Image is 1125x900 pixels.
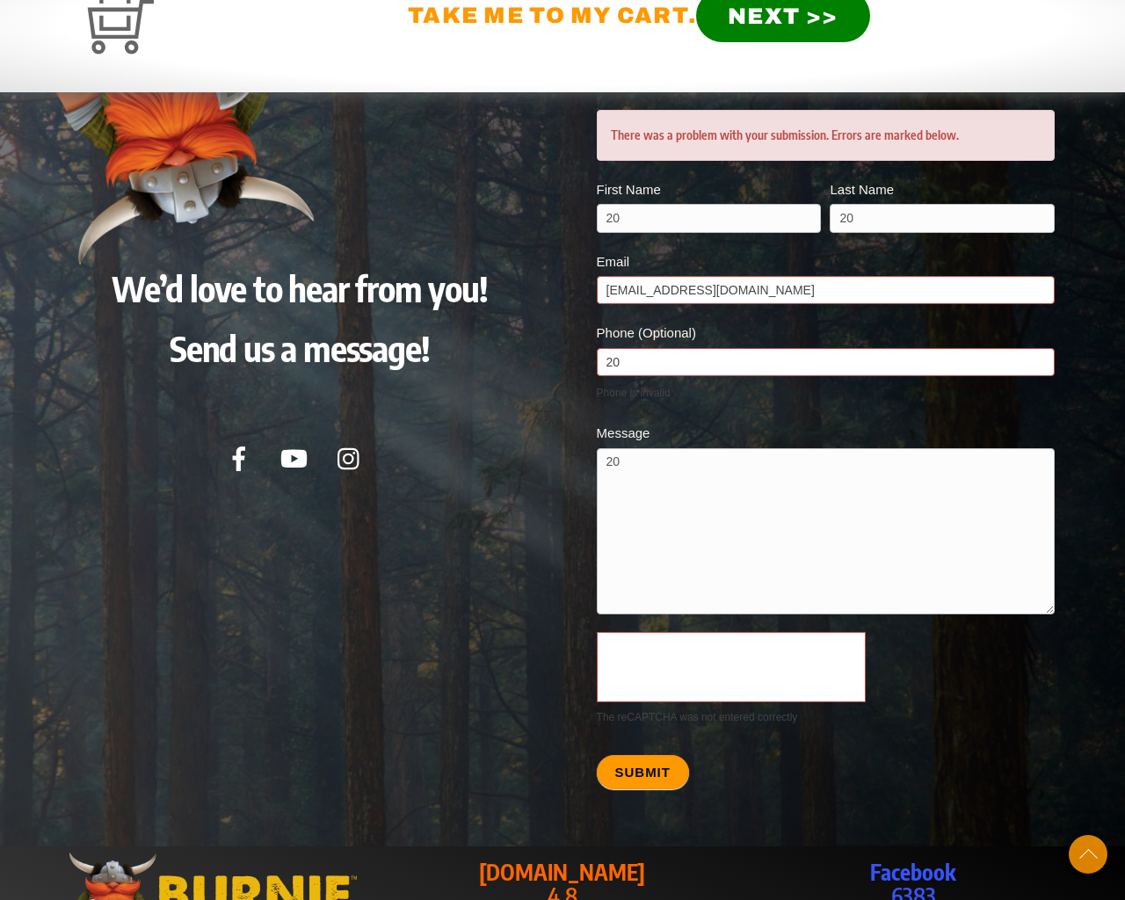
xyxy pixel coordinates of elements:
img: Burnie Grill – 2021 – Get More Burnie 2 [53,92,316,268]
strong: [DOMAIN_NAME] [479,858,645,886]
span: Take me to my cart. [408,4,869,28]
iframe: reCAPTCHA [597,632,866,702]
a: youtube [273,448,322,466]
label: Phone (Optional) [597,322,1055,347]
label: Message [597,422,1055,447]
label: First Name [597,178,822,204]
span: We’d love to hear from you! [112,266,488,310]
strong: Facebook [870,858,956,886]
a: NEXT >> [696,4,869,28]
span: Send us a message! [170,326,429,370]
label: Last Name [830,178,1055,204]
a: instagram [329,448,377,466]
div: There was a problem with your submission. Errors are marked below. [597,110,1055,161]
div: The reCAPTCHA was not entered correctly [597,706,1055,729]
a: facebook [218,448,266,466]
button: Submit [597,755,689,789]
div: Phone is invalid [597,381,1055,404]
label: Email [597,250,1055,276]
textarea: 555 [597,448,1055,614]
